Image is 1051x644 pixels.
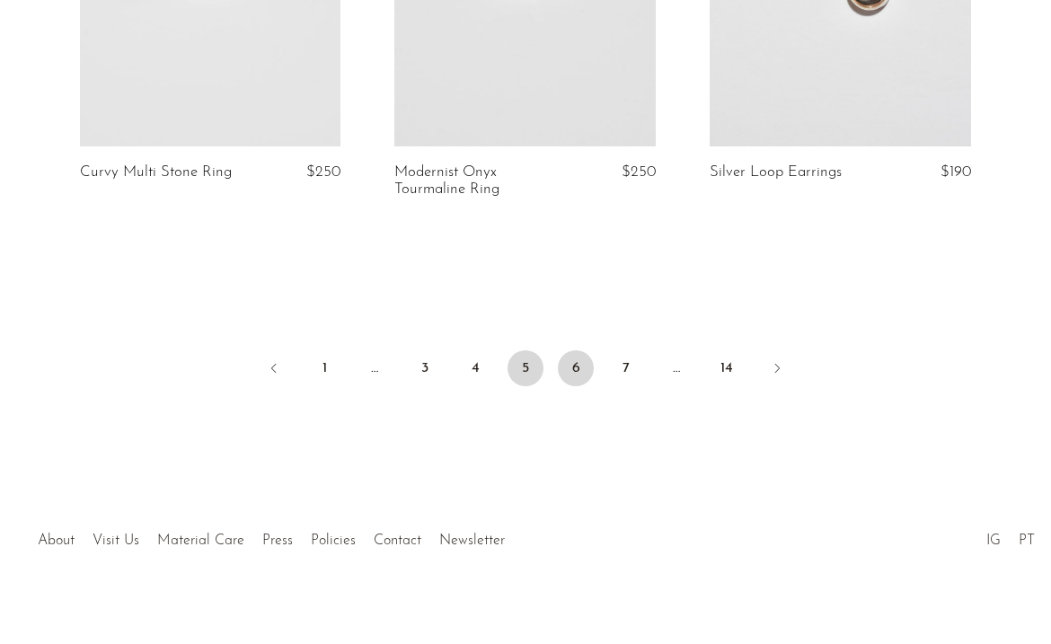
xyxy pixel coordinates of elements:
[1019,534,1035,548] a: PT
[941,164,971,180] span: $190
[93,534,139,548] a: Visit Us
[986,534,1001,548] a: IG
[29,519,514,553] ul: Quick links
[558,350,594,386] a: 6
[157,534,244,548] a: Material Care
[262,534,293,548] a: Press
[306,164,340,180] span: $250
[658,350,694,386] span: …
[508,350,543,386] span: 5
[311,534,356,548] a: Policies
[306,350,342,386] a: 1
[608,350,644,386] a: 7
[407,350,443,386] a: 3
[710,164,842,181] a: Silver Loop Earrings
[357,350,393,386] span: …
[256,350,292,390] a: Previous
[977,519,1044,553] ul: Social Medias
[759,350,795,390] a: Next
[80,164,232,181] a: Curvy Multi Stone Ring
[709,350,745,386] a: 14
[38,534,75,548] a: About
[622,164,656,180] span: $250
[457,350,493,386] a: 4
[394,164,567,198] a: Modernist Onyx Tourmaline Ring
